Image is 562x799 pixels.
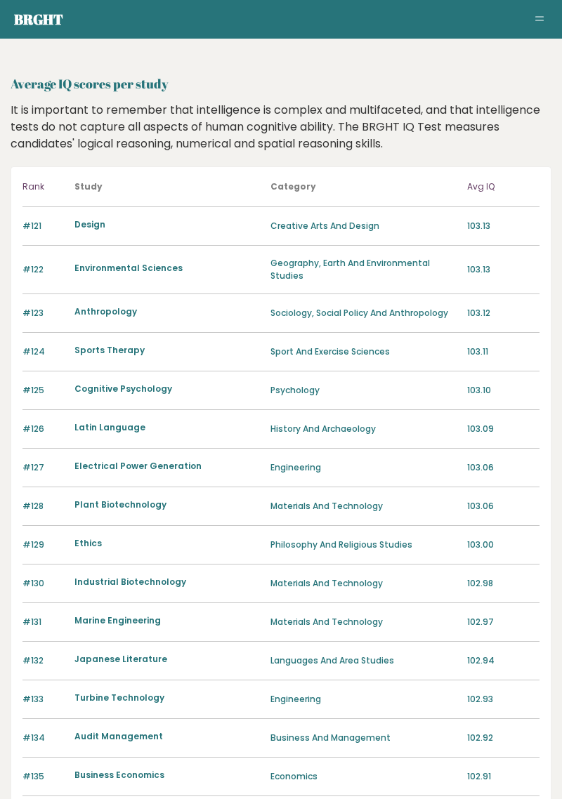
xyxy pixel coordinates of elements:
[467,384,540,397] p: 103.10
[270,693,459,706] p: Engineering
[270,616,459,628] p: Materials And Technology
[467,616,540,628] p: 102.97
[22,220,66,232] p: #121
[467,770,540,783] p: 102.91
[467,693,540,706] p: 102.93
[467,654,540,667] p: 102.94
[74,576,186,588] a: Industrial Biotechnology
[270,345,459,358] p: Sport And Exercise Sciences
[14,10,63,29] a: Brght
[74,614,161,626] a: Marine Engineering
[270,539,459,551] p: Philosophy And Religious Studies
[270,732,459,744] p: Business And Management
[467,423,540,435] p: 103.09
[22,577,66,590] p: #130
[467,732,540,744] p: 102.92
[74,344,145,356] a: Sports Therapy
[22,770,66,783] p: #135
[6,102,557,152] div: It is important to remember that intelligence is complex and multifaceted, and that intelligence ...
[74,537,102,549] a: Ethics
[467,178,540,195] p: Avg IQ
[74,498,166,510] a: Plant Biotechnology
[22,616,66,628] p: #131
[74,421,145,433] a: Latin Language
[270,461,459,474] p: Engineering
[270,257,459,282] p: Geography, Earth And Environmental Studies
[270,220,459,232] p: Creative Arts And Design
[22,178,66,195] p: Rank
[74,305,137,317] a: Anthropology
[22,384,66,397] p: #125
[74,262,183,274] a: Environmental Sciences
[270,384,459,397] p: Psychology
[531,11,548,28] button: Toggle navigation
[74,769,164,781] a: Business Economics
[467,263,540,276] p: 103.13
[22,263,66,276] p: #122
[270,500,459,513] p: Materials And Technology
[270,180,316,192] b: Category
[467,577,540,590] p: 102.98
[22,500,66,513] p: #128
[74,218,105,230] a: Design
[22,539,66,551] p: #129
[74,180,103,192] b: Study
[22,732,66,744] p: #134
[270,577,459,590] p: Materials And Technology
[22,654,66,667] p: #132
[74,730,163,742] a: Audit Management
[74,653,167,665] a: Japanese Literature
[467,307,540,319] p: 103.12
[467,461,540,474] p: 103.06
[22,307,66,319] p: #123
[467,539,540,551] p: 103.00
[467,345,540,358] p: 103.11
[270,654,459,667] p: Languages And Area Studies
[270,770,459,783] p: Economics
[22,423,66,435] p: #126
[467,220,540,232] p: 103.13
[74,383,172,395] a: Cognitive Psychology
[22,345,66,358] p: #124
[22,461,66,474] p: #127
[270,307,459,319] p: Sociology, Social Policy And Anthropology
[74,692,164,704] a: Turbine Technology
[467,500,540,513] p: 103.06
[74,460,202,472] a: Electrical Power Generation
[22,693,66,706] p: #133
[270,423,459,435] p: History And Archaeology
[11,74,551,93] h2: Average IQ scores per study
